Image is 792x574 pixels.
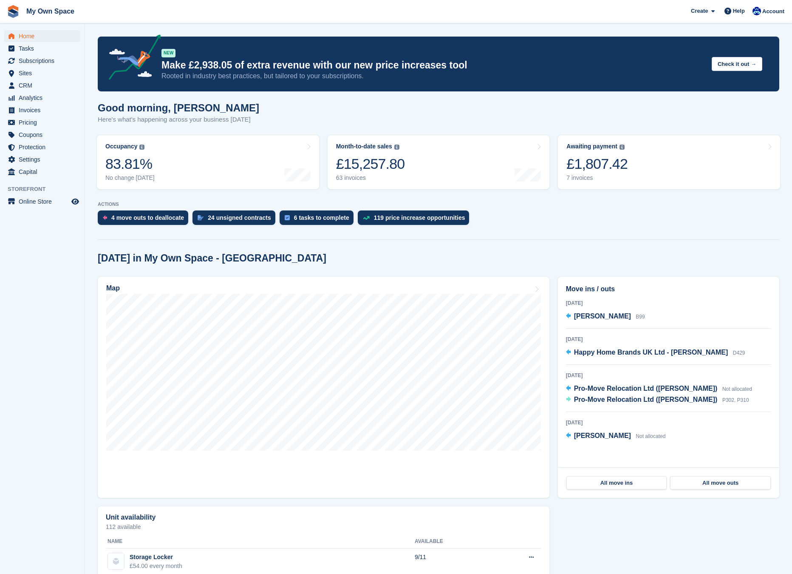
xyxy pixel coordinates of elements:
span: Sites [19,67,70,79]
span: Pricing [19,117,70,128]
img: price-adjustments-announcement-icon-8257ccfd72463d97f412b2fc003d46551f7dbcb40ab6d574587a9cd5c0d94... [102,34,161,83]
h2: Unit availability [106,514,156,521]
img: icon-info-grey-7440780725fd019a000dd9b08b2336e03edf1995a4989e88bcd33f0948082b44.svg [619,145,625,150]
a: [PERSON_NAME] Not allocated [566,431,666,442]
a: [PERSON_NAME] B99 [566,311,645,322]
img: Millie Webb [752,7,761,15]
span: B99 [636,314,645,320]
p: ACTIONS [98,202,779,207]
th: Available [415,535,492,548]
img: stora-icon-8386f47178a22dfd0bd8f6a31ec36ba5ce8667c1dd55bd0f319d3a0aa187defe.svg [7,5,20,18]
div: 4 move outs to deallocate [111,214,184,221]
a: 119 price increase opportunities [358,210,474,229]
div: [DATE] [566,299,771,307]
div: No change [DATE] [105,174,155,182]
span: Protection [19,141,70,153]
span: Storefront [8,185,85,193]
span: Not allocated [722,386,752,392]
a: Preview store [70,196,80,207]
h2: Map [106,284,120,292]
span: Home [19,30,70,42]
th: Name [106,535,415,548]
p: Make £2,938.05 of extra revenue with our new price increases tool [161,59,705,71]
span: Not allocated [636,433,665,439]
img: blank-unit-type-icon-ffbac7b88ba66c5e286b0e438baccc4b9c83835d4c34f86887a83fc20ec27e7b.svg [108,553,124,569]
a: 24 unsigned contracts [192,210,280,229]
span: Coupons [19,129,70,141]
a: 6 tasks to complete [280,210,358,229]
span: Settings [19,153,70,165]
div: 6 tasks to complete [294,214,349,221]
a: All move ins [566,476,667,490]
a: menu [4,30,80,42]
div: [DATE] [566,419,771,426]
a: menu [4,104,80,116]
a: menu [4,153,80,165]
a: All move outs [670,476,771,490]
span: Capital [19,166,70,178]
a: My Own Space [23,4,78,18]
div: 7 invoices [566,174,628,182]
a: Month-to-date sales £15,257.80 63 invoices [328,135,550,189]
img: icon-info-grey-7440780725fd019a000dd9b08b2336e03edf1995a4989e88bcd33f0948082b44.svg [394,145,399,150]
a: menu [4,67,80,79]
span: [PERSON_NAME] [574,313,631,320]
div: 83.81% [105,155,155,173]
img: contract_signature_icon-13c848040528278c33f63329250d36e43548de30e8caae1d1a13099fd9432cc5.svg [198,215,204,220]
img: task-75834270c22a3079a89374b754ae025e5fb1db73e45f91037f5363f120a921f8.svg [285,215,290,220]
a: menu [4,117,80,128]
div: 119 price increase opportunities [374,214,465,221]
p: Rooted in industry best practices, but tailored to your subscriptions. [161,71,705,81]
span: D429 [733,350,745,356]
a: menu [4,166,80,178]
button: Check it out → [712,57,762,71]
a: menu [4,55,80,67]
span: Online Store [19,196,70,207]
a: menu [4,80,80,91]
a: menu [4,129,80,141]
span: Subscriptions [19,55,70,67]
a: Pro-Move Relocation Ltd ([PERSON_NAME]) Not allocated [566,384,752,395]
h1: Good morning, [PERSON_NAME] [98,102,259,114]
div: £1,807.42 [566,155,628,173]
a: Happy Home Brands UK Ltd - [PERSON_NAME] D429 [566,347,745,358]
span: Account [762,7,784,16]
a: Occupancy 83.81% No change [DATE] [97,135,319,189]
div: Awaiting payment [566,143,617,150]
img: icon-info-grey-7440780725fd019a000dd9b08b2336e03edf1995a4989e88bcd33f0948082b44.svg [139,145,144,150]
h2: Move ins / outs [566,284,771,294]
span: Pro-Move Relocation Ltd ([PERSON_NAME]) [574,396,718,403]
img: price_increase_opportunities-93ffe204e8149a01c8c9dc8f82e8f89637d9d84a8eef4429ea346261dce0b2c0.svg [363,216,370,220]
div: NEW [161,49,175,57]
span: Analytics [19,92,70,104]
img: move_outs_to_deallocate_icon-f764333ba52eb49d3ac5e1228854f67142a1ed5810a6f6cc68b1a99e826820c5.svg [103,215,107,220]
a: Awaiting payment £1,807.42 7 invoices [558,135,780,189]
div: £54.00 every month [130,562,182,571]
a: Pro-Move Relocation Ltd ([PERSON_NAME]) P302, P310 [566,395,749,406]
div: Month-to-date sales [336,143,392,150]
span: P302, P310 [722,397,749,403]
div: £15,257.80 [336,155,405,173]
span: Tasks [19,43,70,54]
a: menu [4,196,80,207]
p: 112 available [106,524,541,530]
a: menu [4,141,80,153]
div: Occupancy [105,143,137,150]
div: Storage Locker [130,553,182,562]
span: Create [691,7,708,15]
a: menu [4,92,80,104]
span: Help [733,7,745,15]
a: menu [4,43,80,54]
div: [DATE] [566,372,771,379]
span: Pro-Move Relocation Ltd ([PERSON_NAME]) [574,385,718,392]
div: 63 invoices [336,174,405,182]
div: [DATE] [566,335,771,343]
span: Invoices [19,104,70,116]
span: [PERSON_NAME] [574,432,631,439]
span: CRM [19,80,70,91]
a: Map [98,277,549,498]
p: Here's what's happening across your business [DATE] [98,115,259,125]
a: 4 move outs to deallocate [98,210,192,229]
div: 24 unsigned contracts [208,214,271,221]
h2: [DATE] in My Own Space - [GEOGRAPHIC_DATA] [98,253,326,264]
